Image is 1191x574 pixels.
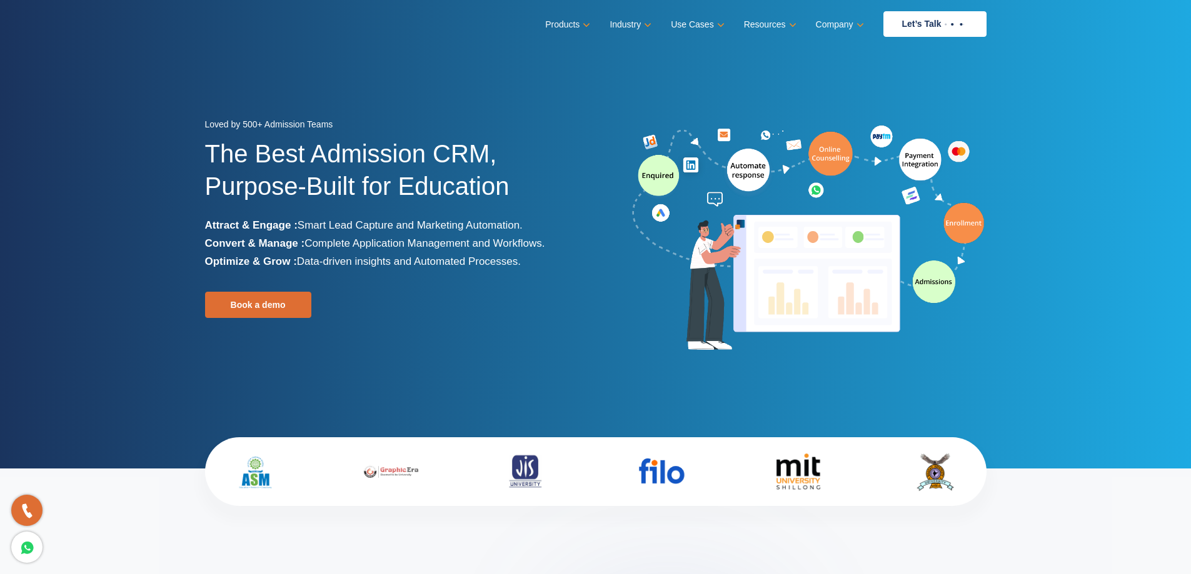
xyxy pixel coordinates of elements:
div: Loved by 500+ Admission Teams [205,116,586,137]
b: Convert & Manage : [205,237,305,249]
b: Optimize & Grow : [205,255,297,267]
a: Industry [610,16,649,34]
a: Book a demo [205,292,311,318]
span: Smart Lead Capture and Marketing Automation. [298,219,523,231]
b: Attract & Engage : [205,219,298,231]
span: Data-driven insights and Automated Processes. [297,255,521,267]
a: Resources [744,16,794,34]
span: Complete Application Management and Workflows. [304,237,545,249]
a: Company [816,16,862,34]
h1: The Best Admission CRM, Purpose-Built for Education [205,137,586,216]
a: Products [545,16,588,34]
a: Use Cases [671,16,721,34]
img: admission-software-home-page-header [630,122,987,355]
a: Let’s Talk [883,11,987,37]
